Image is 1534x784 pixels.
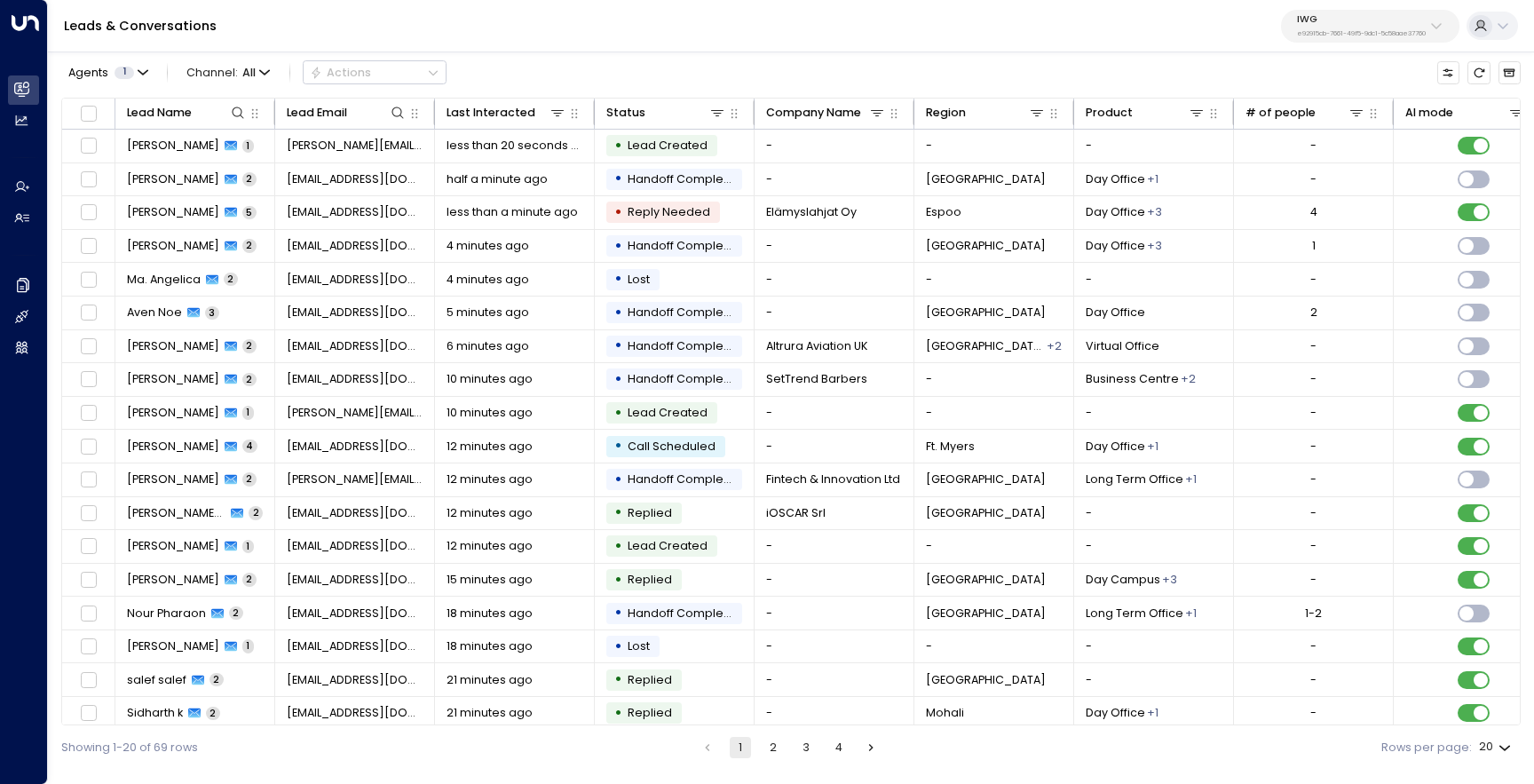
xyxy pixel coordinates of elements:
[614,633,622,661] div: •
[1310,272,1317,288] div: -
[1437,61,1459,83] button: Customize
[766,103,861,123] div: Company Name
[763,737,784,758] button: Go to page 2
[766,103,887,123] div: Company Name
[614,332,622,360] div: •
[447,272,529,288] span: 4 minutes ago
[1310,705,1317,721] div: -
[78,403,99,424] span: Toggle select row
[303,60,447,84] button: Actions
[242,440,257,453] span: 4
[614,566,622,594] div: •
[1162,572,1177,588] div: Day Office,Long Term Office,Workstation
[242,373,257,386] span: 2
[1185,606,1197,622] div: Meeting Room
[78,337,99,357] span: Toggle select row
[1074,130,1234,162] td: -
[1086,305,1145,321] span: Day Office
[1086,471,1183,487] span: Long Term Office
[1074,630,1234,663] td: -
[1147,204,1162,220] div: Long Term Office,Parking,Workstation
[447,305,529,321] span: 5 minutes ago
[180,61,276,83] button: Channel:All
[127,238,219,254] span: Mateo Kliman
[1405,103,1453,123] div: AI mode
[1297,14,1426,25] p: IWG
[926,572,1046,588] span: Paris
[78,170,99,190] span: Toggle select row
[224,273,238,286] span: 2
[1310,572,1317,588] div: -
[1086,371,1179,387] span: Business Centre
[78,136,99,156] span: Toggle select row
[127,138,219,154] span: Tim Kearney
[242,239,257,252] span: 2
[755,230,914,263] td: -
[242,172,257,186] span: 2
[287,138,423,154] span: tim.kearney@symphony.is
[210,673,224,686] span: 2
[614,533,622,560] div: •
[447,405,533,421] span: 10 minutes ago
[614,666,622,693] div: •
[447,138,583,154] span: less than 20 seconds ago
[287,705,423,721] span: sidharth3000448@gmail.com
[755,630,914,663] td: -
[127,505,226,521] span: Luiza Maria Nita
[1310,204,1317,220] div: 4
[127,439,219,455] span: Nikolaos Hernandez
[287,272,423,288] span: happygoland23@gmail.com
[447,439,533,455] span: 12 minutes ago
[1086,171,1145,187] span: Day Office
[1310,672,1317,688] div: -
[287,405,423,421] span: carlos_aguirre_cac@yahoo.es
[614,165,622,193] div: •
[614,366,622,393] div: •
[127,538,219,554] span: Ronnie Elkins
[78,670,99,691] span: Toggle select row
[1467,61,1490,83] span: Refresh
[914,130,1074,162] td: -
[242,540,254,553] span: 1
[78,369,99,390] span: Toggle select row
[1074,397,1234,430] td: -
[766,371,867,387] span: SetTrend Barbers
[1381,740,1472,756] label: Rows per page:
[287,103,347,123] div: Lead Email
[1086,606,1183,622] span: Long Term Office
[242,67,256,79] span: All
[1310,371,1317,387] div: -
[1086,204,1145,220] span: Day Office
[628,338,743,353] span: Handoff Completed
[447,505,533,521] span: 12 minutes ago
[1498,61,1521,83] button: Archived Leads
[628,171,743,186] span: Handoff Completed
[242,339,257,352] span: 2
[249,506,263,519] span: 2
[447,338,529,354] span: 6 minutes ago
[860,737,882,758] button: Go to next page
[447,705,533,721] span: 21 minutes ago
[287,238,423,254] span: mateokliman@gmail.com
[447,371,533,387] span: 10 minutes ago
[447,538,533,554] span: 12 minutes ago
[1479,735,1514,759] div: 20
[766,338,867,354] span: Altrura Aviation UK
[242,472,257,486] span: 2
[1310,439,1317,455] div: -
[730,737,751,758] button: page 1
[614,700,622,727] div: •
[205,306,219,320] span: 3
[766,505,826,521] span: iOSCAR Srl
[614,199,622,226] div: •
[127,572,219,588] span: Abou Diao
[127,471,219,487] span: Samuel Appadoo
[614,499,622,527] div: •
[1147,171,1158,187] div: Long Term Office
[127,705,183,721] span: Sidharth k
[614,432,622,460] div: •
[1086,103,1206,123] div: Product
[614,400,622,427] div: •
[64,17,217,35] a: Leads & Conversations
[614,599,622,627] div: •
